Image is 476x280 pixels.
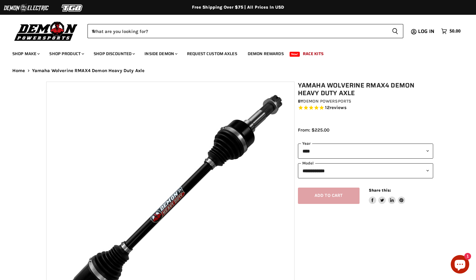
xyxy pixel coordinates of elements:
a: Request Custom Axles [182,47,242,60]
a: Shop Make [8,47,43,60]
span: Yamaha Wolverine RMAX4 Demon Heavy Duty Axle [32,68,145,73]
img: Demon Electric Logo 2 [3,2,49,14]
span: Share this: [369,188,391,193]
a: Demon Powersports [303,99,351,104]
select: year [298,144,433,159]
a: Shop Product [45,47,88,60]
span: From: $225.00 [298,127,329,133]
span: New! [290,52,300,57]
img: Demon Powersports [12,20,80,42]
a: Race Kits [298,47,328,60]
select: modal-name [298,163,433,178]
form: Product [87,24,403,38]
span: Rated 5.0 out of 5 stars 12 reviews [298,105,433,111]
img: TGB Logo 2 [49,2,96,14]
ul: Main menu [8,45,459,60]
span: $0.00 [450,28,461,34]
a: Log in [415,29,438,34]
div: by [298,98,433,105]
a: Home [12,68,25,73]
button: Search [387,24,403,38]
a: Shop Discounted [89,47,139,60]
span: reviews [330,105,347,111]
a: $0.00 [438,27,464,36]
inbox-online-store-chat: Shopify online store chat [449,255,471,275]
aside: Share this: [369,188,405,204]
span: 12 reviews [325,105,346,111]
h1: Yamaha Wolverine RMAX4 Demon Heavy Duty Axle [298,82,433,97]
span: Log in [418,27,434,35]
input: When autocomplete results are available use up and down arrows to review and enter to select [87,24,387,38]
a: Demon Rewards [243,47,288,60]
a: Inside Demon [140,47,181,60]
